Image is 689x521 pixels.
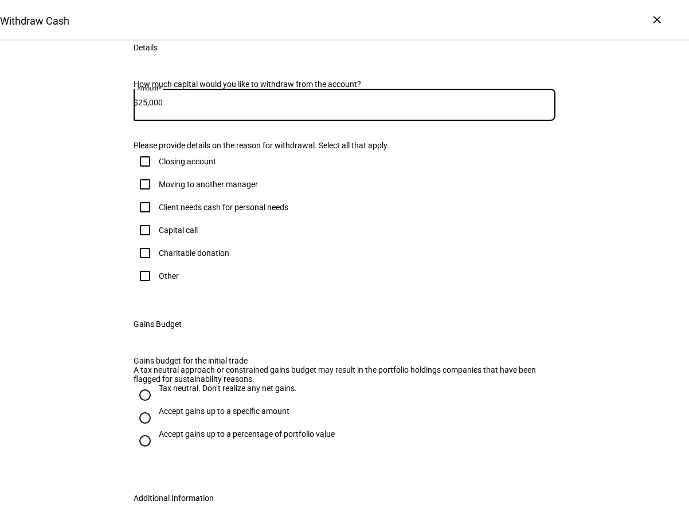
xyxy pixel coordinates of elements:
div: Moving to another manager [159,180,258,189]
div: × [648,10,666,29]
div: Please provide details on the reason for withdrawal. Select all that apply. [134,141,555,150]
div: How much capital would you like to withdraw from the account? [134,80,555,89]
span: $ [134,98,138,107]
div: Closing account [159,157,216,166]
div: Accept gains up to a specific amount [159,406,289,416]
div: Gains Budget [134,319,182,329]
div: Gains budget for the initial trade [134,356,555,365]
div: Client needs cash for personal needs [159,203,288,212]
div: Accept gains up to a percentage of portfolio value [159,429,335,439]
div: Other [159,271,179,281]
div: Additional Information [134,494,214,503]
div: Charitable donation [159,248,229,258]
div: Capital call [159,226,198,235]
div: Details [134,43,158,52]
div: Tax neutral. Don’t realize any net gains. [159,384,297,393]
mat-label: Amount* [137,85,161,92]
div: A tax neutral approach or constrained gains budget may result in the portfolio holdings companies... [134,365,555,384]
